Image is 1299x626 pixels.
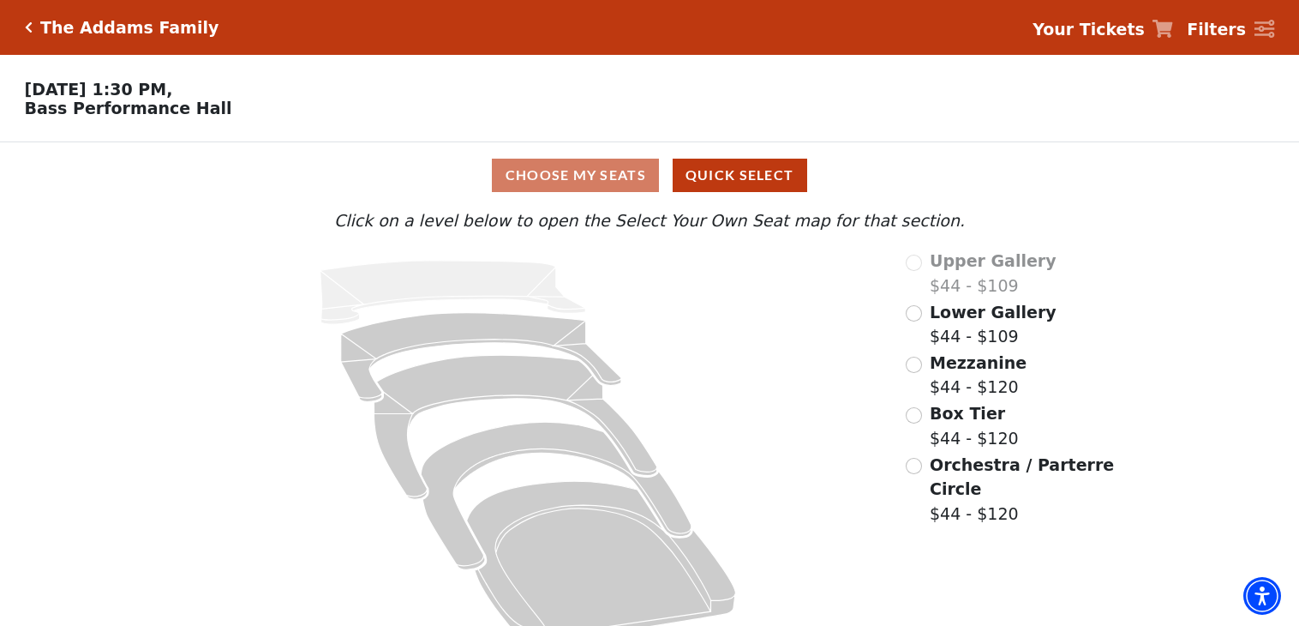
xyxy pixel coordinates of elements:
[1187,17,1274,42] a: Filters
[930,249,1057,298] label: $44 - $109
[930,353,1027,372] span: Mezzanine
[930,300,1057,349] label: $44 - $109
[930,404,1005,423] span: Box Tier
[930,251,1057,270] span: Upper Gallery
[320,261,585,324] path: Upper Gallery - Seats Available: 0
[1243,577,1281,615] div: Accessibility Menu
[906,458,922,474] input: Orchestra / Parterre Circle$44 - $120
[930,455,1114,499] span: Orchestra / Parterre Circle
[25,21,33,33] a: Click here to go back to filters
[906,407,922,424] input: Box Tier$44 - $120
[1033,17,1173,42] a: Your Tickets
[930,401,1019,450] label: $44 - $120
[1033,20,1145,39] strong: Your Tickets
[673,159,807,192] button: Quick Select
[175,208,1125,233] p: Click on a level below to open the Select Your Own Seat map for that section.
[930,453,1116,527] label: $44 - $120
[930,303,1057,322] span: Lower Gallery
[40,18,218,38] h5: The Addams Family
[1187,20,1246,39] strong: Filters
[930,351,1027,400] label: $44 - $120
[906,357,922,373] input: Mezzanine$44 - $120
[906,305,922,322] input: Lower Gallery$44 - $109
